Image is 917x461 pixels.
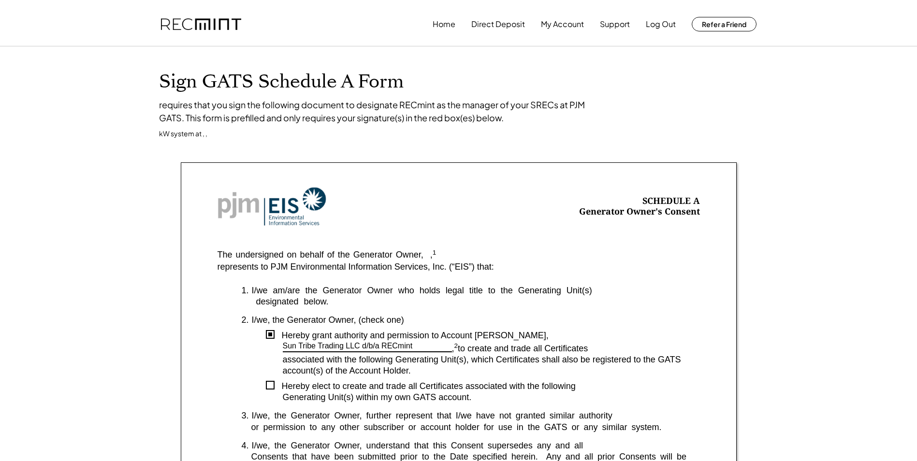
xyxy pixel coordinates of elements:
h1: Sign GATS Schedule A Form [159,71,758,93]
button: Home [433,14,455,34]
div: SCHEDULE A Generator Owner's Consent [579,196,700,217]
sup: 1 [433,249,437,256]
div: I/we, the Generator Owner, (check one) [252,315,700,326]
div: Sun Tribe Trading LLC d/b/a RECmint [283,341,413,351]
div: designated below. [242,296,700,307]
div: to create and trade all Certificates [458,344,699,354]
div: I/we am/are the Generator Owner who holds legal title to the Generating Unit(s) [252,285,700,296]
sup: 2 [454,342,458,349]
div: requires that you sign the following document to designate RECmint as the manager of your SRECs a... [159,98,594,124]
div: , [452,344,458,354]
button: My Account [541,14,584,34]
div: I/we, the Generator Owner, understand that this Consent supersedes any and all [252,440,700,451]
div: 1. [242,285,249,296]
img: Screenshot%202023-10-20%20at%209.53.17%20AM.png [218,187,326,226]
img: recmint-logotype%403x.png [161,18,241,30]
button: Refer a Friend [692,17,757,31]
div: represents to PJM Environmental Information Services, Inc. (“EIS”) that: [218,261,494,273]
div: 2. [242,315,249,326]
div: 3. [242,410,249,421]
div: 4. [242,440,249,451]
div: The undersigned on behalf of the Generator Owner, , [218,250,437,260]
div: Hereby elect to create and trade all Certificates associated with the following [275,381,700,392]
div: Hereby grant authority and permission to Account [PERSON_NAME], [275,330,700,341]
div: associated with the following Generating Unit(s), which Certificates shall also be registered to ... [283,354,700,377]
div: Generating Unit(s) within my own GATS account. [283,392,700,403]
div: I/we, the Generator Owner, further represent that I/we have not granted similar authority [252,410,700,421]
button: Support [600,14,630,34]
button: Log Out [646,14,676,34]
button: Direct Deposit [471,14,525,34]
div: or permission to any other subscriber or account holder for use in the GATS or any similar system. [242,422,700,433]
div: kW system at , , [159,129,207,139]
